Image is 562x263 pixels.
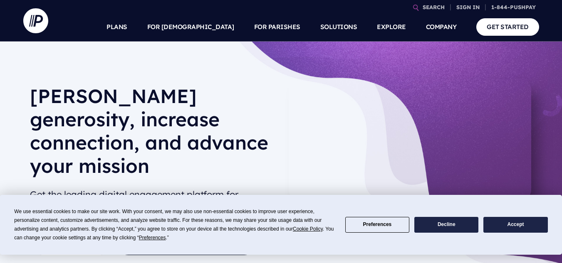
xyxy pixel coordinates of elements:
span: Preferences [139,235,166,241]
button: Accept [483,217,547,233]
a: FOR [DEMOGRAPHIC_DATA] [147,12,234,42]
a: EXPLORE [377,12,406,42]
a: FOR PARISHES [254,12,300,42]
h2: Get the leading digital engagement platform for [DEMOGRAPHIC_DATA] and parishes. [30,185,275,217]
a: GET STARTED [476,18,539,35]
button: Preferences [345,217,409,233]
div: We use essential cookies to make our site work. With your consent, we may also use non-essential ... [14,207,335,242]
h1: [PERSON_NAME] generosity, increase connection, and advance your mission [30,84,275,184]
span: Cookie Policy [293,226,323,232]
a: PLANS [106,12,127,42]
a: COMPANY [426,12,457,42]
a: SOLUTIONS [320,12,357,42]
button: Decline [414,217,478,233]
